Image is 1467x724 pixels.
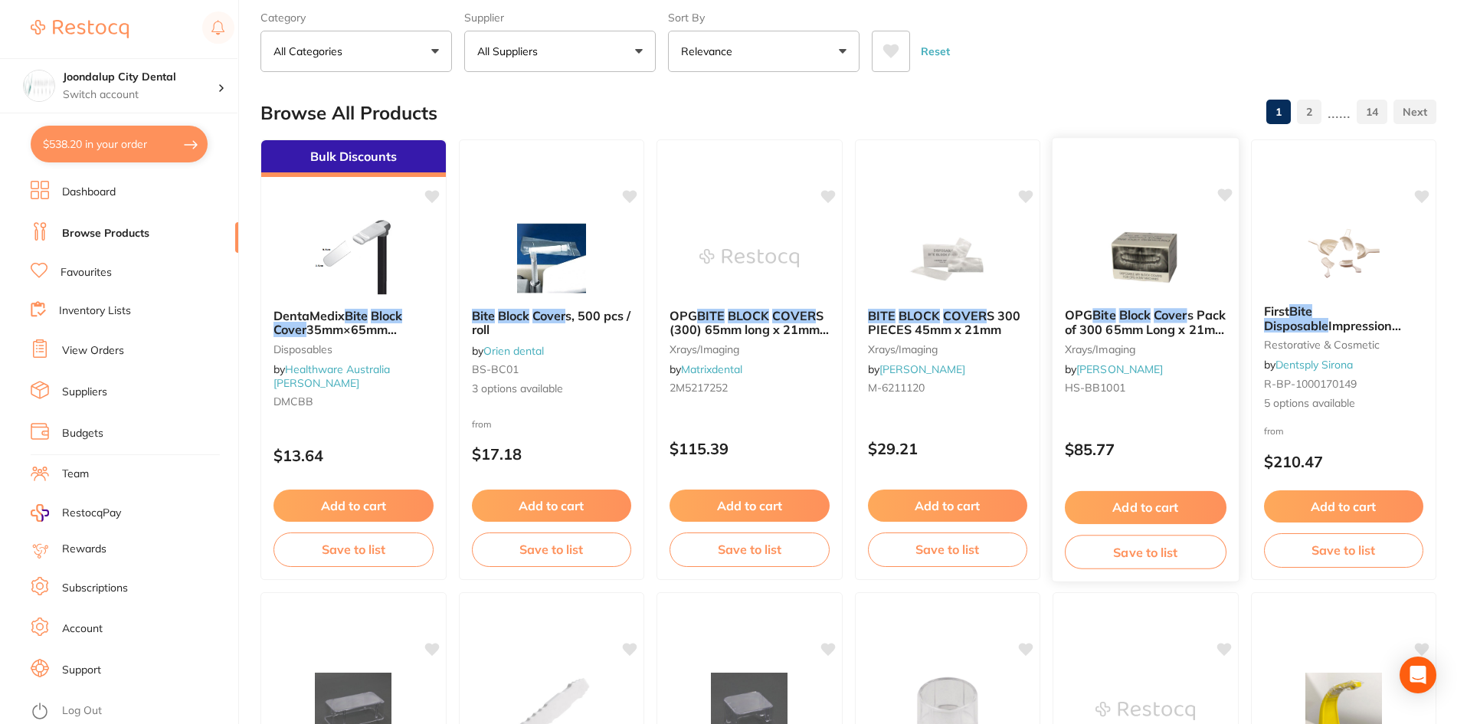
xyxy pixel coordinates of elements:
button: All Categories [260,31,452,72]
a: View Orders [62,343,124,359]
em: COVER [772,308,816,323]
span: First [1264,303,1289,319]
span: s Pack of 300 65mm Long x 21mm Wide [1065,307,1226,351]
em: Bite [345,308,368,323]
a: Healthware Australia [PERSON_NAME] [273,362,390,390]
a: RestocqPay [31,504,121,522]
img: OPG Bite Block Covers Pack of 300 65mm Long x 21mm Wide [1095,218,1196,296]
em: Block [498,308,529,323]
span: by [1065,362,1163,376]
small: Disposables [273,343,434,355]
a: Orien dental [483,344,544,358]
a: Subscriptions [62,581,128,596]
span: OPG [670,308,697,323]
span: S 300 PIECES 45mm x 21mm [868,308,1020,337]
span: 35mm×65mm 300/Bag [273,322,397,351]
small: xrays/imaging [868,343,1028,355]
a: 1 [1266,97,1291,127]
p: $85.77 [1065,441,1226,458]
img: BITE BLOCK COVERS 300 PIECES 45mm x 21mm [898,220,997,296]
em: BLOCK [899,308,940,323]
small: xrays/imaging [1065,342,1226,355]
div: Bulk Discounts [261,140,446,177]
b: BITE BLOCK COVERS 300 PIECES 45mm x 21mm [868,309,1028,337]
em: Block [371,308,402,323]
img: RestocqPay [31,504,49,522]
label: Category [260,11,452,25]
em: BITE [697,308,725,323]
a: Browse Products [62,226,149,241]
img: First Bite Disposable Impression Trays [1294,215,1393,292]
img: OPG BITE BLOCK COVERS (300) 65mm long x 21mm wide [699,220,799,296]
a: [PERSON_NAME] [1076,362,1163,376]
span: Impression Trays [1264,318,1401,347]
button: $538.20 in your order [31,126,208,162]
a: Favourites [61,265,112,280]
em: Cover [1154,307,1187,323]
span: 2M5217252 [670,381,728,395]
span: 5 options available [1264,396,1424,411]
span: from [472,418,492,430]
em: Cover [273,322,306,337]
span: by [868,362,965,376]
a: Dentsply Sirona [1275,358,1353,372]
button: Log Out [31,699,234,724]
button: Add to cart [868,490,1028,522]
p: Relevance [681,44,738,59]
p: $29.21 [868,440,1028,457]
em: Bite [472,308,495,323]
a: Inventory Lists [59,303,131,319]
a: Log Out [62,703,102,719]
p: Switch account [63,87,218,103]
em: Bite [1289,303,1312,319]
span: DMCBB [273,395,313,408]
span: 3 options available [472,382,632,397]
button: Reset [916,31,955,72]
button: Save to list [1264,533,1424,567]
button: Relevance [668,31,860,72]
em: Disposable [1264,318,1328,333]
span: M-6211120 [868,381,925,395]
a: [PERSON_NAME] [879,362,965,376]
a: Support [62,663,101,678]
p: $13.64 [273,447,434,464]
a: Suppliers [62,385,107,400]
a: 14 [1357,97,1387,127]
p: ...... [1328,103,1351,121]
b: DentaMedix Bite Block Cover 35mm×65mm 300/Bag [273,309,434,337]
button: All Suppliers [464,31,656,72]
img: Joondalup City Dental [24,70,54,101]
b: OPG Bite Block Covers Pack of 300 65mm Long x 21mm Wide [1065,308,1226,336]
p: $115.39 [670,440,830,457]
p: All Suppliers [477,44,544,59]
span: RestocqPay [62,506,121,521]
em: BLOCK [728,308,769,323]
span: HS-BB1001 [1065,381,1125,395]
b: OPG BITE BLOCK COVERS (300) 65mm long x 21mm wide [670,309,830,337]
a: Restocq Logo [31,11,129,47]
button: Save to list [1065,535,1226,569]
button: Add to cart [273,490,434,522]
h4: Joondalup City Dental [63,70,218,85]
span: by [472,344,544,358]
a: Rewards [62,542,106,557]
em: Cover [532,308,565,323]
a: Budgets [62,426,103,441]
h2: Browse All Products [260,103,437,124]
small: xrays/imaging [670,343,830,355]
button: Add to cart [1065,491,1226,524]
button: Save to list [472,532,632,566]
a: Matrixdental [681,362,742,376]
div: Open Intercom Messenger [1400,657,1436,693]
p: $17.18 [472,445,632,463]
a: 2 [1297,97,1321,127]
b: Bite Block Covers, 500 pcs / roll [472,309,632,337]
img: Bite Block Covers, 500 pcs / roll [502,220,601,296]
button: Save to list [273,532,434,566]
span: S (300) 65mm long x 21mm wide [670,308,829,352]
em: Block [1119,307,1151,323]
p: $210.47 [1264,453,1424,470]
button: Add to cart [1264,490,1424,523]
button: Save to list [670,532,830,566]
span: R-BP-1000170149 [1264,377,1357,391]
